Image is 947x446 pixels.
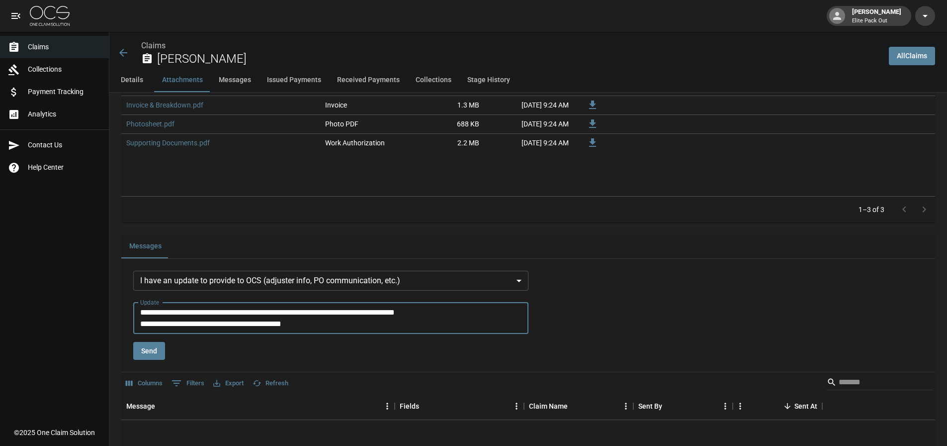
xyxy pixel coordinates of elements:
div: © 2025 One Claim Solution [14,428,95,438]
button: Attachments [154,68,211,92]
div: Sent By [633,392,733,420]
button: Messages [211,68,259,92]
div: Fields [400,392,419,420]
div: Sent At [794,392,817,420]
div: I have an update to provide to OCS (adjuster info, PO communication, etc.) [133,271,528,291]
button: open drawer [6,6,26,26]
div: Message [121,392,395,420]
div: Work Authorization [325,138,385,148]
button: Refresh [250,376,291,391]
button: Sort [155,399,169,413]
button: Show filters [169,375,207,391]
a: AllClaims [889,47,935,65]
div: [DATE] 9:24 AM [484,96,574,115]
button: Messages [121,234,170,258]
span: Claims [28,42,101,52]
div: 1.3 MB [410,96,484,115]
span: Payment Tracking [28,87,101,97]
div: 688 KB [410,115,484,134]
div: Claim Name [529,392,568,420]
div: 2.2 MB [410,134,484,153]
div: [PERSON_NAME] [848,7,905,25]
h2: [PERSON_NAME] [157,52,881,66]
div: Fields [395,392,524,420]
button: Sort [662,399,676,413]
div: Sent At [733,392,822,420]
button: Sort [419,399,433,413]
div: Claim Name [524,392,633,420]
button: Menu [618,399,633,414]
div: Invoice [325,100,347,110]
button: Collections [408,68,459,92]
a: Claims [141,41,166,50]
button: Menu [733,399,748,414]
a: Invoice & Breakdown.pdf [126,100,203,110]
button: Menu [509,399,524,414]
div: Search [827,374,933,392]
span: Analytics [28,109,101,119]
div: [DATE] 9:24 AM [484,134,574,153]
button: Details [109,68,154,92]
button: Select columns [123,376,165,391]
div: Message [126,392,155,420]
span: Help Center [28,162,101,173]
div: [DATE] 9:24 AM [484,115,574,134]
a: Photosheet.pdf [126,119,174,129]
div: Photo PDF [325,119,358,129]
p: 1–3 of 3 [859,205,884,215]
div: related-list tabs [121,234,935,258]
span: Contact Us [28,140,101,150]
img: ocs-logo-white-transparent.png [30,6,70,26]
button: Issued Payments [259,68,329,92]
button: Sort [568,399,582,413]
div: Sent By [638,392,662,420]
div: anchor tabs [109,68,947,92]
button: Send [133,342,165,360]
button: Stage History [459,68,518,92]
button: Menu [718,399,733,414]
button: Sort [780,399,794,413]
span: Collections [28,64,101,75]
button: Received Payments [329,68,408,92]
p: Elite Pack Out [852,17,901,25]
label: Update [140,298,159,307]
button: Export [211,376,246,391]
a: Supporting Documents.pdf [126,138,210,148]
nav: breadcrumb [141,40,881,52]
button: Menu [380,399,395,414]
